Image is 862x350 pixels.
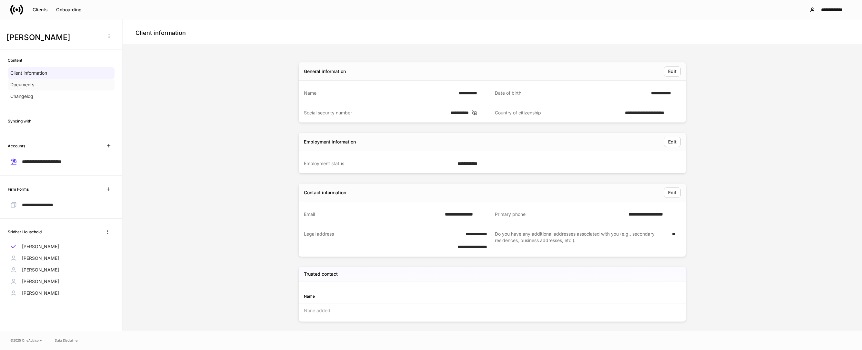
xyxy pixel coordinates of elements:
[8,143,25,149] h6: Accounts
[8,252,115,264] a: [PERSON_NAME]
[304,90,455,96] div: Name
[8,90,115,102] a: Changelog
[22,243,59,250] p: [PERSON_NAME]
[304,189,346,196] div: Contact information
[495,110,621,116] div: Country of citizenship
[664,187,681,198] button: Edit
[495,90,647,96] div: Date of birth
[668,190,677,195] div: Edit
[10,70,47,76] p: Client information
[495,211,625,217] div: Primary phone
[8,67,115,79] a: Client information
[304,110,446,116] div: Social security number
[8,229,42,235] h6: Sridhar Household
[8,79,115,90] a: Documents
[33,7,48,12] div: Clients
[299,303,686,318] div: None added
[495,231,668,250] div: Do you have any additional addresses associated with you (e.g., secondary residences, business ad...
[8,118,31,124] h6: Syncing with
[8,241,115,252] a: [PERSON_NAME]
[22,290,59,296] p: [PERSON_NAME]
[10,81,34,88] p: Documents
[22,267,59,273] p: [PERSON_NAME]
[8,57,22,63] h6: Content
[6,32,100,43] h3: [PERSON_NAME]
[664,66,681,77] button: Edit
[8,186,29,192] h6: Firm Forms
[8,287,115,299] a: [PERSON_NAME]
[8,276,115,287] a: [PERSON_NAME]
[55,338,79,343] a: Data Disclaimer
[304,231,438,250] div: Legal address
[10,338,42,343] span: © 2025 OneAdvisory
[304,293,492,299] div: Name
[10,93,33,100] p: Changelog
[28,5,52,15] button: Clients
[668,69,677,74] div: Edit
[664,137,681,147] button: Edit
[304,271,338,277] h5: Trusted contact
[8,264,115,276] a: [PERSON_NAME]
[22,255,59,261] p: [PERSON_NAME]
[52,5,86,15] button: Onboarding
[135,29,186,37] h4: Client information
[304,68,346,75] div: General information
[668,140,677,144] div: Edit
[304,139,356,145] div: Employment information
[304,160,454,167] div: Employment status
[304,211,441,217] div: Email
[56,7,82,12] div: Onboarding
[22,278,59,285] p: [PERSON_NAME]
